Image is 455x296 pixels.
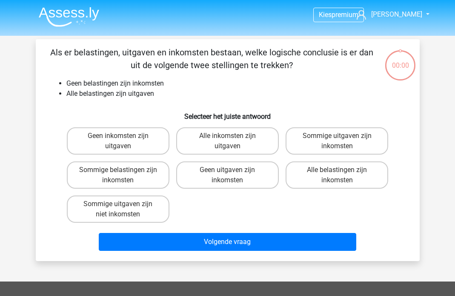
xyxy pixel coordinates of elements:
[67,127,169,155] label: Geen inkomsten zijn uitgaven
[286,127,388,155] label: Sommige uitgaven zijn inkomsten
[353,9,423,20] a: [PERSON_NAME]
[332,11,358,19] span: premium
[39,7,99,27] img: Assessly
[66,78,406,89] li: Geen belastingen zijn inkomsten
[371,10,422,18] span: [PERSON_NAME]
[49,46,374,72] p: Als er belastingen, uitgaven en inkomsten bestaan, welke logische conclusie is er dan uit de volg...
[99,233,356,251] button: Volgende vraag
[319,11,332,19] span: Kies
[66,89,406,99] li: Alle belastingen zijn uitgaven
[176,161,279,189] label: Geen uitgaven zijn inkomsten
[67,195,169,223] label: Sommige uitgaven zijn niet inkomsten
[314,9,363,20] a: Kiespremium
[384,49,416,71] div: 00:00
[49,106,406,121] h6: Selecteer het juiste antwoord
[176,127,279,155] label: Alle inkomsten zijn uitgaven
[286,161,388,189] label: Alle belastingen zijn inkomsten
[67,161,169,189] label: Sommige belastingen zijn inkomsten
